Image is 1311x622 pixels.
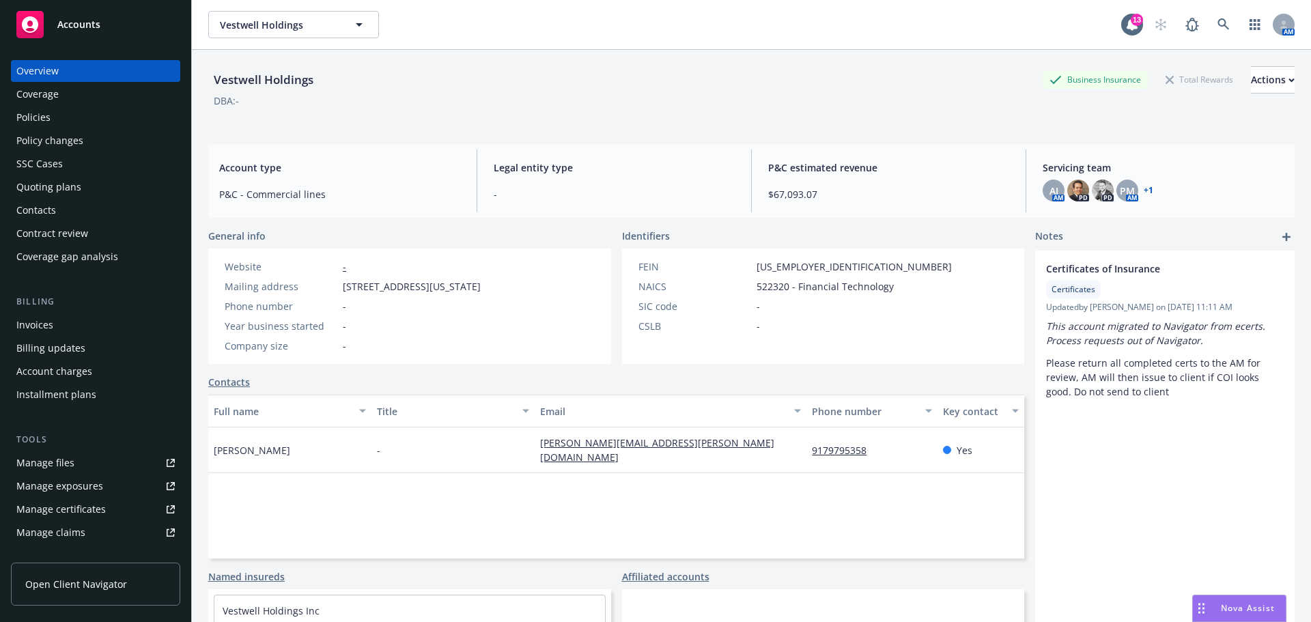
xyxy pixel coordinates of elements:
[11,452,180,474] a: Manage files
[1035,251,1295,410] div: Certificates of InsuranceCertificatesUpdatedby [PERSON_NAME] on [DATE] 11:11 AMThis account migra...
[540,436,774,464] a: [PERSON_NAME][EMAIL_ADDRESS][PERSON_NAME][DOMAIN_NAME]
[11,361,180,382] a: Account charges
[11,314,180,336] a: Invoices
[1144,186,1153,195] a: +1
[377,404,514,419] div: Title
[622,229,670,243] span: Identifiers
[757,299,760,313] span: -
[11,153,180,175] a: SSC Cases
[343,299,346,313] span: -
[622,569,709,584] a: Affiliated accounts
[219,187,460,201] span: P&C - Commercial lines
[225,339,337,353] div: Company size
[1159,71,1240,88] div: Total Rewards
[16,384,96,406] div: Installment plans
[812,404,916,419] div: Phone number
[16,199,56,221] div: Contacts
[16,107,51,128] div: Policies
[11,107,180,128] a: Policies
[757,259,952,274] span: [US_EMPLOYER_IDENTIFICATION_NUMBER]
[11,199,180,221] a: Contacts
[16,545,81,567] div: Manage BORs
[1046,356,1284,399] p: Please return all completed certs to the AM for review, AM will then issue to client if COI looks...
[57,19,100,30] span: Accounts
[11,5,180,44] a: Accounts
[16,153,63,175] div: SSC Cases
[11,60,180,82] a: Overview
[11,176,180,198] a: Quoting plans
[225,279,337,294] div: Mailing address
[957,443,972,457] span: Yes
[16,498,106,520] div: Manage certificates
[1035,229,1063,245] span: Notes
[638,319,751,333] div: CSLB
[1179,11,1206,38] a: Report a Bug
[16,246,118,268] div: Coverage gap analysis
[1278,229,1295,245] a: add
[535,395,806,427] button: Email
[11,522,180,543] a: Manage claims
[208,569,285,584] a: Named insureds
[16,361,92,382] div: Account charges
[1049,184,1058,198] span: AJ
[16,522,85,543] div: Manage claims
[16,475,103,497] div: Manage exposures
[1046,301,1284,313] span: Updated by [PERSON_NAME] on [DATE] 11:11 AM
[11,130,180,152] a: Policy changes
[1210,11,1237,38] a: Search
[1043,71,1148,88] div: Business Insurance
[943,404,1004,419] div: Key contact
[208,395,371,427] button: Full name
[219,160,460,175] span: Account type
[16,83,59,105] div: Coverage
[214,404,351,419] div: Full name
[11,223,180,244] a: Contract review
[757,319,760,333] span: -
[25,577,127,591] span: Open Client Navigator
[11,545,180,567] a: Manage BORs
[16,314,53,336] div: Invoices
[1046,261,1248,276] span: Certificates of Insurance
[1043,160,1284,175] span: Servicing team
[16,130,83,152] div: Policy changes
[1192,595,1286,622] button: Nova Assist
[11,295,180,309] div: Billing
[806,395,937,427] button: Phone number
[208,375,250,389] a: Contacts
[1092,180,1114,201] img: photo
[757,279,894,294] span: 522320 - Financial Technology
[768,187,1009,201] span: $67,093.07
[208,71,319,89] div: Vestwell Holdings
[638,279,751,294] div: NAICS
[1251,66,1295,94] button: Actions
[11,83,180,105] a: Coverage
[343,339,346,353] span: -
[938,395,1024,427] button: Key contact
[1120,184,1135,198] span: PM
[768,160,1009,175] span: P&C estimated revenue
[1052,283,1095,296] span: Certificates
[494,187,735,201] span: -
[11,246,180,268] a: Coverage gap analysis
[16,60,59,82] div: Overview
[1131,14,1143,26] div: 13
[638,299,751,313] div: SIC code
[225,299,337,313] div: Phone number
[220,18,338,32] span: Vestwell Holdings
[1241,11,1269,38] a: Switch app
[214,94,239,108] div: DBA: -
[225,259,337,274] div: Website
[11,384,180,406] a: Installment plans
[225,319,337,333] div: Year business started
[214,443,290,457] span: [PERSON_NAME]
[11,433,180,447] div: Tools
[377,443,380,457] span: -
[343,279,481,294] span: [STREET_ADDRESS][US_STATE]
[1251,67,1295,93] div: Actions
[16,452,74,474] div: Manage files
[494,160,735,175] span: Legal entity type
[1046,320,1268,347] em: This account migrated to Navigator from ecerts. Process requests out of Navigator.
[11,475,180,497] span: Manage exposures
[812,444,877,457] a: 9179795358
[1067,180,1089,201] img: photo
